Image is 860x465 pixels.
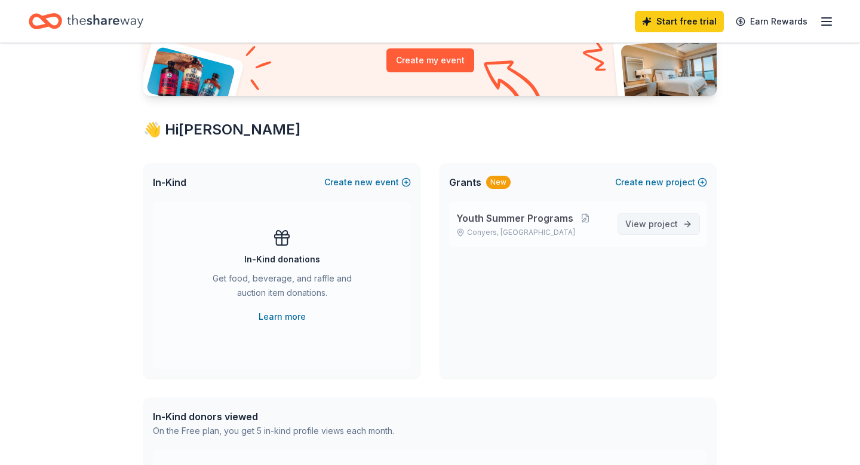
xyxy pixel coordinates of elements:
[646,175,664,189] span: new
[153,409,394,424] div: In-Kind donors viewed
[386,48,474,72] button: Create my event
[618,213,700,235] a: View project
[153,175,186,189] span: In-Kind
[484,60,543,105] img: Curvy arrow
[355,175,373,189] span: new
[244,252,320,267] div: In-Kind donations
[729,11,815,32] a: Earn Rewards
[615,175,707,189] button: Createnewproject
[259,310,306,324] a: Learn more
[456,228,608,237] p: Conyers, [GEOGRAPHIC_DATA]
[649,219,678,229] span: project
[29,7,143,35] a: Home
[201,271,363,305] div: Get food, beverage, and raffle and auction item donations.
[486,176,511,189] div: New
[153,424,394,438] div: On the Free plan, you get 5 in-kind profile views each month.
[449,175,481,189] span: Grants
[456,211,573,225] span: Youth Summer Programs
[324,175,411,189] button: Createnewevent
[143,120,717,139] div: 👋 Hi [PERSON_NAME]
[625,217,678,231] span: View
[635,11,724,32] a: Start free trial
